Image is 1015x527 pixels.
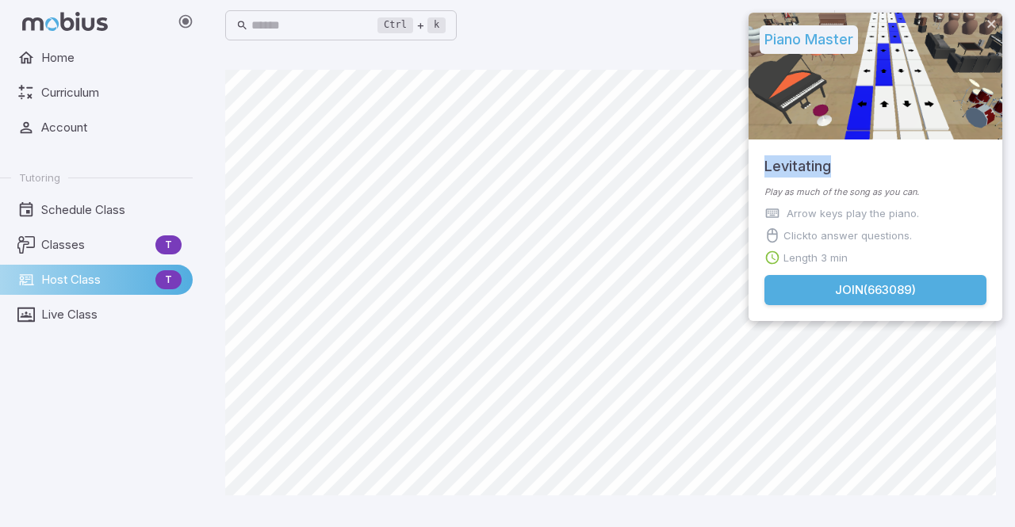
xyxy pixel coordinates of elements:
[760,25,858,54] h5: Piano Master
[19,170,60,185] span: Tutoring
[41,84,182,101] span: Curriculum
[155,272,182,288] span: T
[783,227,912,243] p: Click to answer questions.
[155,237,182,253] span: T
[764,139,831,178] h5: Levitating
[377,17,413,33] kbd: Ctrl
[783,250,848,265] p: Length 3 min
[868,10,898,40] button: Report an Issue
[787,205,919,221] p: Arrow keys play the piano.
[898,10,929,40] button: Start Drawing on Questions
[377,16,446,35] div: +
[41,201,182,219] span: Schedule Class
[41,306,182,323] span: Live Class
[41,49,182,67] span: Home
[929,10,959,40] button: Create Activity
[801,10,831,40] button: Join in Zoom Client
[41,119,182,136] span: Account
[764,185,986,199] p: Play as much of the song as you can.
[41,236,149,254] span: Classes
[764,275,986,305] button: Join(663089)
[986,17,998,32] button: close
[838,10,868,40] button: Fullscreen Game
[749,13,1002,321] div: Join Activity
[41,271,149,288] span: Host Class
[427,17,446,33] kbd: k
